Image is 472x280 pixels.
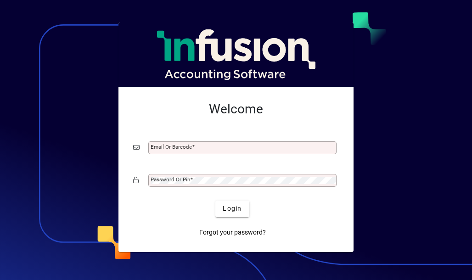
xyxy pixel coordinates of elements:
[199,228,266,237] span: Forgot your password?
[196,224,270,241] a: Forgot your password?
[215,201,249,217] button: Login
[151,176,190,183] mat-label: Password or Pin
[223,204,242,213] span: Login
[133,101,339,117] h2: Welcome
[151,144,192,150] mat-label: Email or Barcode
